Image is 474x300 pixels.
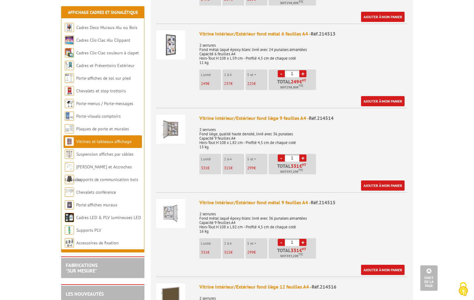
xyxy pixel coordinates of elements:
[299,248,302,253] span: €
[247,73,267,77] p: 5 et +
[247,82,267,86] p: €
[65,137,74,146] img: Vitrines et tableaux affichage
[298,168,303,172] sup: TTC
[199,30,407,37] div: Vitrine Intérieur/Extérieur fond métal 6 feuilles A4 -
[66,262,98,274] a: FABRICATIONS"Sur Mesure"
[201,166,221,170] p: €
[76,139,131,144] a: Vitrines et tableaux affichage
[76,202,117,208] a: Porte-affiches muraux
[299,70,306,77] a: +
[65,213,74,222] img: Cadres LED & PLV lumineuses LED
[201,250,207,255] span: 331
[224,250,231,255] span: 315
[65,200,74,209] img: Porte-affiches muraux
[270,248,316,259] p: Total
[65,112,74,121] img: Porte-visuels comptoirs
[224,157,244,161] p: 2 à 4
[299,239,306,246] a: +
[299,84,303,87] sup: TTC
[201,73,221,77] p: L'unité
[224,166,244,170] p: €
[76,126,129,132] a: Plaques de porte et murales
[65,150,74,159] img: Suspension affiches par câbles
[299,154,306,162] a: +
[287,169,297,174] span: 397,20
[278,239,285,246] a: -
[65,86,74,95] img: Chevalets et stop trottoirs
[65,226,74,235] img: Supports PLV
[65,48,74,57] img: Cadres Clic-Clac couleurs à clapet
[76,50,139,56] a: Cadres Clic-Clac couleurs à clapet
[201,81,207,86] span: 249
[65,164,132,182] a: [PERSON_NAME] et Accroches tableaux
[65,36,74,45] img: Cadres Clic-Clac Alu Clippant
[68,10,138,15] a: Affichage Cadres et Signalétique
[76,240,119,246] a: Accessoires de fixation
[199,283,407,290] div: Vitrine Intérieur/Extérieur fond liège 12 feuilles A4 -
[361,96,405,106] a: Ajouter à mon panier
[302,247,306,251] sup: HT
[76,101,133,106] a: Porte-menus / Porte-messages
[199,39,407,65] p: 2 serrures Fond métal laqué époxy blanc livré avec 24 punaises aimantées Capacité 6 feuilles A4 H...
[299,79,302,84] span: €
[247,250,254,255] span: 299
[65,61,74,70] img: Cadres et Présentoirs Extérieur
[291,163,299,168] span: 331
[420,265,438,291] a: Haut de la page
[247,157,267,161] p: 5 et +
[76,151,134,157] a: Suspension affiches par câbles
[76,227,101,233] a: Supports PLV
[224,81,231,86] span: 237
[270,163,316,174] p: Total
[280,85,303,90] span: Soit €
[247,166,267,170] p: €
[278,70,285,77] a: -
[76,25,137,30] a: Cadres Deco Muraux Alu ou Bois
[224,73,244,77] p: 2 à 4
[201,82,221,86] p: €
[287,254,297,259] span: 397,20
[247,165,254,171] span: 299
[76,75,131,81] a: Porte-affiches de sol sur pied
[65,99,74,108] img: Porte-menus / Porte-messages
[309,115,334,121] span: Réf.214514
[65,188,74,197] img: Chevalets conférence
[65,124,74,133] img: Plaques de porte et murales
[291,248,299,253] span: 331
[299,163,302,168] span: €
[156,199,185,228] img: Vitrine Intérieur/Extérieur fond métal 9 feuilles A4
[65,23,74,32] img: Cadres Deco Muraux Alu ou Bois
[361,12,405,22] a: Ajouter à mon panier
[302,78,306,82] sup: HT
[66,291,104,297] a: LES NOUVEAUTÉS
[247,250,267,255] p: €
[287,85,297,90] span: 298,80
[65,162,74,171] img: Cimaises et Accroches tableaux
[224,250,244,255] p: €
[287,1,297,6] span: 298,80
[201,250,221,255] p: €
[76,63,135,68] a: Cadres et Présentoirs Extérieur
[280,169,303,174] span: Soit €
[452,279,474,300] button: Cookies (fenêtre modale)
[455,281,471,297] img: Cookies (fenêtre modale)
[201,241,221,246] p: L'unité
[291,79,299,84] span: 249
[311,199,335,205] span: Réf.214515
[280,254,303,259] span: Soit €
[76,113,121,119] a: Porte-visuels comptoirs
[76,215,141,220] a: Cadres LED & PLV lumineuses LED
[224,241,244,246] p: 2 à 4
[224,82,244,86] p: €
[76,177,138,182] a: Supports de communication bois
[361,265,405,275] a: Ajouter à mon panier
[270,79,316,90] p: Total
[247,241,267,246] p: 5 et +
[311,31,335,37] span: Réf.214513
[312,284,336,290] span: Réf.214516
[199,123,407,149] p: 2 serrures Fond liège, qualité haute densité, livré avec 36 punaises Capacité 9 feuilles A4 Hors-...
[224,165,231,171] span: 315
[302,163,306,167] sup: HT
[201,157,221,161] p: L'unité
[201,165,207,171] span: 331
